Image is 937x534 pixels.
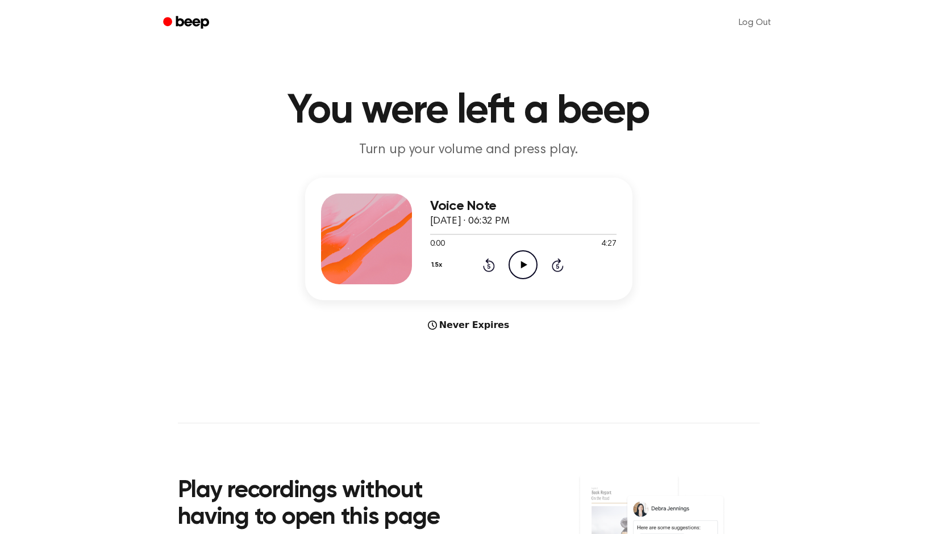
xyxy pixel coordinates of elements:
[305,318,632,332] div: Never Expires
[430,255,447,275] button: 1.5x
[601,238,616,250] span: 4:27
[430,216,510,226] span: [DATE] · 06:32 PM
[155,12,219,34] a: Beep
[178,91,760,132] h1: You were left a beep
[251,141,687,159] p: Turn up your volume and press play.
[430,238,445,250] span: 0:00
[430,199,617,214] h3: Voice Note
[727,9,782,36] a: Log Out
[178,478,484,532] h2: Play recordings without having to open this page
